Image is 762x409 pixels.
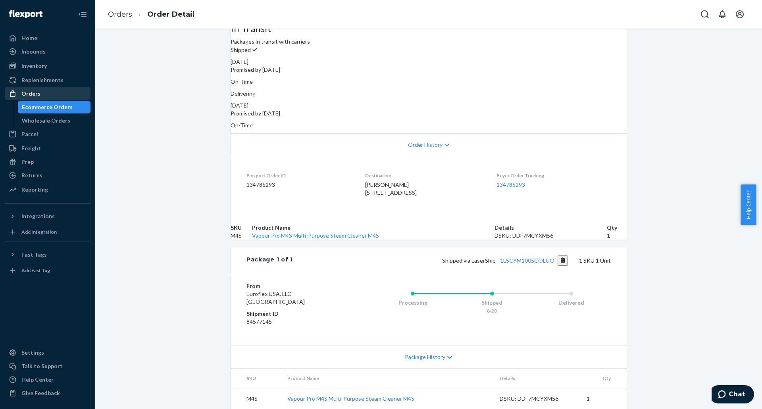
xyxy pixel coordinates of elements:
a: Reporting [5,183,90,196]
th: SKU [231,369,281,388]
span: Package History [405,353,445,361]
a: Prep [5,156,90,168]
div: Freight [21,144,41,152]
button: Open Search Box [697,6,713,22]
div: 1 SKU 1 Unit [293,255,611,266]
a: Replenishments [5,74,90,86]
div: Package 1 of 1 [246,255,293,266]
div: Inbounds [21,48,46,56]
p: Shipped [231,46,627,54]
div: Packages in transit with carriers [231,23,627,46]
button: Give Feedback [5,387,90,399]
span: [PERSON_NAME] [STREET_ADDRESS] [365,181,417,196]
div: Settings [21,349,44,357]
button: Copy tracking number [558,255,568,266]
div: Wholesale Orders [22,117,70,125]
div: Reporting [21,186,48,194]
p: Promised by [DATE] [231,66,627,74]
a: Help Center [5,373,90,386]
a: Returns [5,169,90,182]
th: Details [493,369,581,388]
a: Inbounds [5,45,90,58]
button: Open account menu [732,6,748,22]
div: DSKU: DDF7MCYXM56 [500,395,574,403]
th: Qty [607,224,627,232]
a: Orders [5,87,90,100]
th: Qty [580,369,627,388]
span: Shipped via LaserShip [442,257,568,264]
div: Replenishments [21,76,63,84]
img: Flexport logo [9,10,42,18]
div: Help Center [21,376,54,384]
td: M4S [231,388,281,409]
div: Add Integration [21,229,57,235]
td: 1 [607,232,627,240]
dt: From [246,282,341,290]
dd: 84577145 [246,318,341,326]
div: Processing [373,299,452,307]
dt: Flexport Order ID [246,172,352,179]
dd: 134785293 [246,181,352,189]
div: Returns [21,171,42,179]
ol: breadcrumbs [102,3,201,26]
dt: Buyer Order Tracking [496,172,611,179]
p: On-Time [231,78,627,86]
div: Add Fast Tag [21,267,50,274]
button: Close Navigation [75,6,90,22]
div: Prep [21,158,34,166]
button: Help Center [741,184,756,225]
div: Inventory [21,62,47,70]
iframe: Opens a widget where you can chat to one of our agents [712,385,754,405]
dt: Shipment ID [246,310,341,318]
th: SKU [231,224,252,232]
div: Talk to Support [21,362,63,370]
dt: Destination [365,172,483,179]
td: 1 [580,388,627,409]
button: Open notifications [714,6,730,22]
span: Order History [408,141,443,149]
p: On-Time [231,121,627,129]
td: M4S [231,232,252,240]
a: Order Detail [147,10,194,19]
p: Delivering [231,90,627,98]
a: Home [5,32,90,44]
a: Add Fast Tag [5,264,90,277]
a: Vapour Pro M4S Multi-Purpose Steam Cleaner M4S [252,232,379,239]
div: Integrations [21,212,55,220]
a: Ecommerce Orders [18,101,91,113]
div: [DATE] [231,58,627,66]
div: Parcel [21,130,38,138]
div: [DATE] [231,102,627,109]
th: Product Name [252,224,495,232]
a: 134785293 [496,181,525,188]
a: 1LSCYM1005COLUO [500,257,554,264]
button: Talk to Support [5,360,90,373]
th: Details [495,224,607,232]
a: Add Integration [5,226,90,238]
div: Give Feedback [21,389,60,397]
div: Ecommerce Orders [22,103,73,111]
div: DSKU: DDF7MCYXM56 [495,232,607,240]
a: Inventory [5,60,90,72]
a: Parcel [5,128,90,140]
div: Shipped [452,299,532,307]
div: Orders [21,90,40,98]
p: Promised by [DATE] [231,109,627,117]
h3: In Transit [231,23,627,34]
th: Product Name [281,369,493,388]
a: Freight [5,142,90,155]
div: Home [21,34,37,42]
a: Wholesale Orders [18,114,91,127]
a: Orders [108,10,132,19]
button: Fast Tags [5,248,90,261]
div: Fast Tags [21,251,47,259]
a: Settings [5,346,90,359]
span: Euroflex USA, LLC [GEOGRAPHIC_DATA] [246,290,305,305]
button: Integrations [5,210,90,223]
a: Vapour Pro M4S Multi-Purpose Steam Cleaner M4S [287,395,414,402]
div: 8/20 [452,307,532,314]
div: Delivered [531,299,611,307]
